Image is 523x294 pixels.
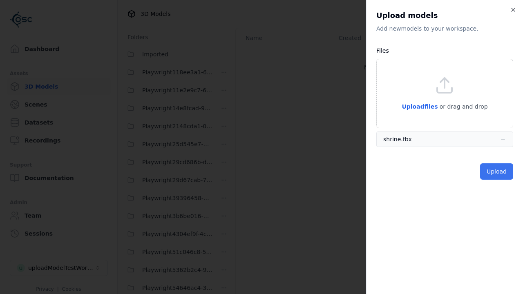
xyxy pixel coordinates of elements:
[376,24,513,33] p: Add new model s to your workspace.
[402,103,438,110] span: Upload files
[383,135,412,143] div: shrine.fbx
[480,163,513,180] button: Upload
[438,102,488,111] p: or drag and drop
[376,10,513,21] h2: Upload models
[376,47,389,54] label: Files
